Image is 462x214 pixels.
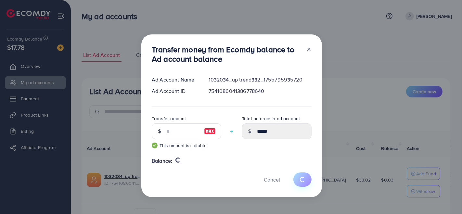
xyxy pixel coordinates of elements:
label: Transfer amount [152,115,186,122]
h3: Transfer money from Ecomdy balance to Ad account balance [152,45,301,64]
button: Cancel [256,172,288,186]
small: This amount is suitable [152,142,221,149]
span: Cancel [264,176,280,183]
div: Ad Account Name [147,76,203,83]
span: Balance: [152,157,172,165]
iframe: Chat [434,185,457,209]
div: 7541086041386778640 [203,87,317,95]
div: Ad Account ID [147,87,203,95]
label: Total balance in ad account [242,115,300,122]
div: 1032034_up trend332_1755795935720 [203,76,317,83]
img: image [204,127,216,135]
img: guide [152,143,158,148]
